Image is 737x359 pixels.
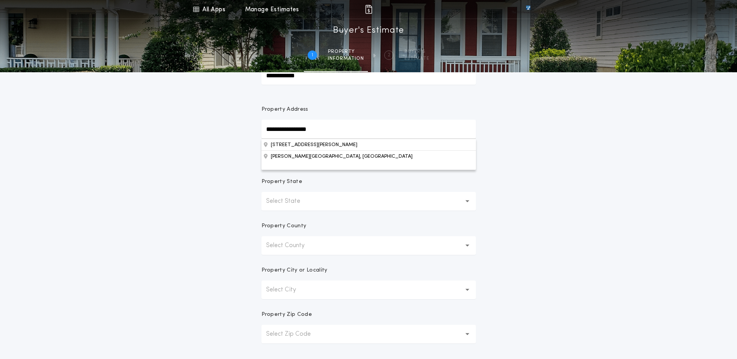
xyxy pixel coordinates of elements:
p: Select State [266,197,313,206]
button: Property Address[PERSON_NAME][GEOGRAPHIC_DATA], [GEOGRAPHIC_DATA] [261,139,476,150]
span: BUYER'S [404,49,429,55]
h1: Buyer's Estimate [333,24,404,37]
p: Select County [266,241,317,250]
button: Select State [261,192,476,211]
button: Property Address[STREET_ADDRESS][PERSON_NAME] [261,150,476,162]
img: img [364,5,373,14]
p: Select Zip Code [266,329,323,339]
span: ESTIMATE [404,56,429,62]
p: Property County [261,222,307,230]
button: Select City [261,281,476,299]
p: Property Address [261,106,476,113]
button: Select Zip Code [261,325,476,343]
img: vs-icon [512,5,544,13]
p: Select City [266,285,308,295]
span: Property [328,49,364,55]
p: Property Zip Code [261,311,312,319]
h2: 1 [312,52,313,58]
h2: 2 [388,52,390,58]
p: Property State [261,178,302,186]
p: Property City or Locality [261,267,328,274]
span: information [328,56,364,62]
input: Prepared For [261,66,476,85]
button: Select County [261,236,476,255]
